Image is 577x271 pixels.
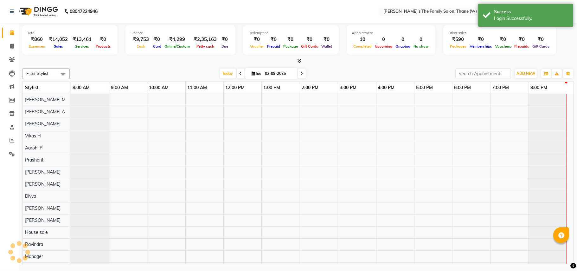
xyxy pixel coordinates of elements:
div: 10 [352,36,373,43]
div: 0 [412,36,430,43]
a: 10:00 AM [147,83,170,92]
span: Memberships [468,44,494,49]
div: ₹860 [27,36,47,43]
span: Products [94,44,112,49]
span: No show [412,44,430,49]
span: [PERSON_NAME] M [25,97,66,102]
span: Divya [25,193,36,199]
div: Finance [131,30,230,36]
div: Appointment [352,30,430,36]
div: ₹0 [266,36,282,43]
a: 12:00 PM [224,83,246,92]
img: logo [16,3,60,20]
div: ₹0 [219,36,230,43]
span: Online/Custom [163,44,191,49]
span: Petty cash [195,44,216,49]
span: Prepaid [266,44,282,49]
span: House sale [25,229,48,235]
a: 9:00 AM [109,83,130,92]
input: 2025-09-02 [263,69,295,78]
div: ₹0 [513,36,531,43]
span: Due [220,44,230,49]
span: Stylist [25,85,38,90]
span: Sales [52,44,65,49]
span: Gift Cards [531,44,551,49]
div: ₹0 [299,36,320,43]
span: Cash [135,44,147,49]
a: 7:00 PM [491,83,511,92]
span: Completed [352,44,373,49]
span: Card [151,44,163,49]
span: Prashant [25,157,43,163]
span: Upcoming [373,44,394,49]
a: 8:00 PM [529,83,549,92]
span: Package [282,44,299,49]
div: ₹0 [248,36,266,43]
div: ₹0 [94,36,112,43]
span: ADD NEW [516,71,535,76]
span: [PERSON_NAME] A [25,109,65,115]
span: [PERSON_NAME] [25,169,61,175]
span: Ongoing [394,44,412,49]
span: Voucher [248,44,266,49]
span: [PERSON_NAME] [25,217,61,223]
span: Expenses [27,44,47,49]
span: Prepaids [513,44,531,49]
a: 5:00 PM [414,83,434,92]
span: [PERSON_NAME] [25,121,61,127]
div: ₹0 [468,36,494,43]
div: 0 [373,36,394,43]
div: Other sales [448,30,551,36]
span: Wallet [320,44,334,49]
span: Today [220,69,236,78]
div: ₹0 [494,36,513,43]
span: [PERSON_NAME] [25,181,61,187]
div: Total [27,30,112,36]
div: ₹0 [151,36,163,43]
span: Vikas H [25,133,41,139]
div: ₹0 [282,36,299,43]
span: Packages [448,44,468,49]
span: Ravindra [25,241,43,247]
a: 8:00 AM [71,83,91,92]
span: Gift Cards [299,44,320,49]
b: 08047224946 [70,3,98,20]
span: Vouchers [494,44,513,49]
div: ₹2,35,163 [191,36,219,43]
div: Redemption [248,30,334,36]
button: ADD NEW [515,69,537,78]
a: 4:00 PM [376,83,396,92]
span: Tue [250,71,263,76]
a: 6:00 PM [452,83,472,92]
a: 2:00 PM [300,83,320,92]
div: Success [494,9,568,15]
span: Filter Stylist [26,71,48,76]
a: 1:00 PM [262,83,282,92]
div: ₹0 [531,36,551,43]
div: Login Successfully. [494,15,568,22]
span: [PERSON_NAME] [25,205,61,211]
div: ₹9,753 [131,36,151,43]
div: ₹590 [448,36,468,43]
a: 11:00 AM [186,83,208,92]
div: 0 [394,36,412,43]
span: Manager [25,254,43,259]
span: Aarohi P [25,145,42,151]
input: Search Appointment [456,69,511,78]
div: ₹4,299 [163,36,191,43]
div: ₹0 [320,36,334,43]
span: Services [74,44,91,49]
div: ₹13,461 [70,36,94,43]
div: ₹14,052 [47,36,70,43]
a: 3:00 PM [338,83,358,92]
